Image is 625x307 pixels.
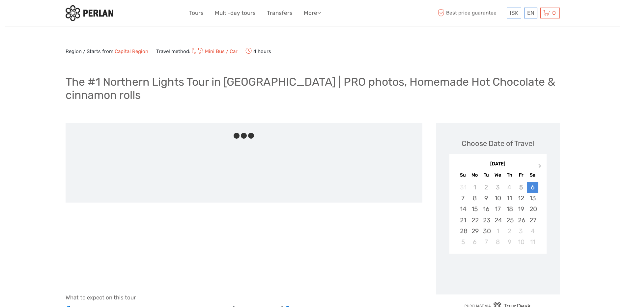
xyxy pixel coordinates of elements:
[480,171,492,180] div: Tu
[469,237,480,247] div: Choose Monday, October 6th, 2025
[527,171,538,180] div: Sa
[457,171,469,180] div: Su
[515,226,527,237] div: Choose Friday, October 3rd, 2025
[436,8,505,18] span: Best price guarantee
[515,204,527,214] div: Choose Friday, September 19th, 2025
[156,46,238,56] span: Travel method:
[190,48,238,54] a: Mini Bus / Car
[469,193,480,204] div: Choose Monday, September 8th, 2025
[492,237,503,247] div: Choose Wednesday, October 8th, 2025
[245,46,271,56] span: 4 hours
[480,237,492,247] div: Choose Tuesday, October 7th, 2025
[527,182,538,193] div: Choose Saturday, September 6th, 2025
[469,171,480,180] div: Mo
[524,8,537,18] div: EN
[535,162,546,173] button: Next Month
[496,270,500,275] div: Loading...
[480,226,492,237] div: Choose Tuesday, September 30th, 2025
[457,237,469,247] div: Choose Sunday, October 5th, 2025
[462,138,534,149] div: Choose Date of Travel
[457,226,469,237] div: Choose Sunday, September 28th, 2025
[480,193,492,204] div: Choose Tuesday, September 9th, 2025
[492,215,503,226] div: Choose Wednesday, September 24th, 2025
[527,215,538,226] div: Choose Saturday, September 27th, 2025
[66,48,148,55] span: Region / Starts from:
[492,204,503,214] div: Choose Wednesday, September 17th, 2025
[469,204,480,214] div: Choose Monday, September 15th, 2025
[515,182,527,193] div: Not available Friday, September 5th, 2025
[515,237,527,247] div: Choose Friday, October 10th, 2025
[457,215,469,226] div: Choose Sunday, September 21st, 2025
[504,226,515,237] div: Choose Thursday, October 2nd, 2025
[480,182,492,193] div: Not available Tuesday, September 2nd, 2025
[527,193,538,204] div: Choose Saturday, September 13th, 2025
[515,193,527,204] div: Choose Friday, September 12th, 2025
[215,8,256,18] a: Multi-day tours
[492,182,503,193] div: Not available Wednesday, September 3rd, 2025
[115,48,148,54] a: Capital Region
[66,294,422,301] h4: What to expect on this tour
[469,215,480,226] div: Choose Monday, September 22nd, 2025
[515,215,527,226] div: Choose Friday, September 26th, 2025
[510,10,518,16] span: ISK
[189,8,204,18] a: Tours
[504,193,515,204] div: Choose Thursday, September 11th, 2025
[504,171,515,180] div: Th
[457,204,469,214] div: Choose Sunday, September 14th, 2025
[551,10,557,16] span: 0
[267,8,293,18] a: Transfers
[449,161,547,168] div: [DATE]
[480,215,492,226] div: Choose Tuesday, September 23rd, 2025
[504,237,515,247] div: Choose Thursday, October 9th, 2025
[492,193,503,204] div: Choose Wednesday, September 10th, 2025
[527,226,538,237] div: Choose Saturday, October 4th, 2025
[480,204,492,214] div: Choose Tuesday, September 16th, 2025
[527,237,538,247] div: Choose Saturday, October 11th, 2025
[504,182,515,193] div: Not available Thursday, September 4th, 2025
[527,204,538,214] div: Choose Saturday, September 20th, 2025
[451,182,544,247] div: month 2025-09
[457,193,469,204] div: Choose Sunday, September 7th, 2025
[457,182,469,193] div: Not available Sunday, August 31st, 2025
[504,204,515,214] div: Choose Thursday, September 18th, 2025
[504,215,515,226] div: Choose Thursday, September 25th, 2025
[469,226,480,237] div: Choose Monday, September 29th, 2025
[469,182,480,193] div: Not available Monday, September 1st, 2025
[66,75,560,102] h1: The #1 Northern Lights Tour in [GEOGRAPHIC_DATA] | PRO photos, Homemade Hot Chocolate & cinnamon ...
[515,171,527,180] div: Fr
[492,171,503,180] div: We
[66,5,113,21] img: 288-6a22670a-0f57-43d8-a107-52fbc9b92f2c_logo_small.jpg
[304,8,321,18] a: More
[492,226,503,237] div: Choose Wednesday, October 1st, 2025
